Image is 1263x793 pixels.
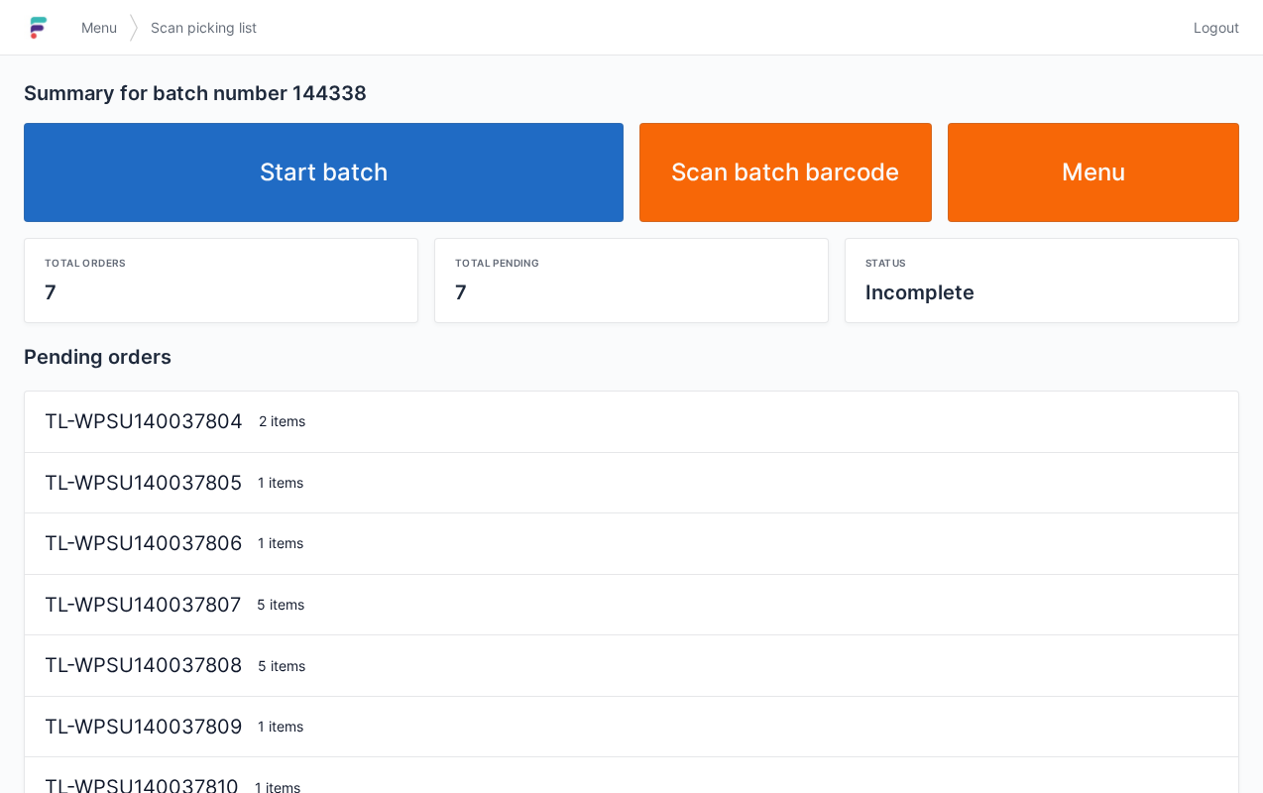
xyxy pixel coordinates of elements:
a: Logout [1182,10,1239,46]
div: 2 items [251,411,1226,431]
div: TL-WPSU140037806 [37,529,250,558]
div: TL-WPSU140037807 [37,591,249,620]
div: Incomplete [865,279,1218,306]
div: TL-WPSU140037805 [37,469,250,498]
div: 1 items [250,717,1226,736]
h2: Pending orders [24,343,1239,371]
div: 7 [45,279,398,306]
a: Start batch [24,123,624,222]
span: Scan picking list [151,18,257,38]
div: Total pending [455,255,808,271]
a: Scan batch barcode [639,123,932,222]
div: 7 [455,279,808,306]
img: svg> [129,4,139,52]
img: logo-small.jpg [24,12,54,44]
div: 5 items [250,656,1226,676]
div: 5 items [249,595,1226,615]
div: TL-WPSU140037804 [37,407,251,436]
h2: Summary for batch number 144338 [24,79,1239,107]
div: 1 items [250,533,1226,553]
span: Menu [81,18,117,38]
a: Scan picking list [139,10,269,46]
a: Menu [948,123,1240,222]
a: Menu [69,10,129,46]
div: Total orders [45,255,398,271]
div: TL-WPSU140037809 [37,713,250,741]
div: 1 items [250,473,1226,493]
div: Status [865,255,1218,271]
span: Logout [1194,18,1239,38]
div: TL-WPSU140037808 [37,651,250,680]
